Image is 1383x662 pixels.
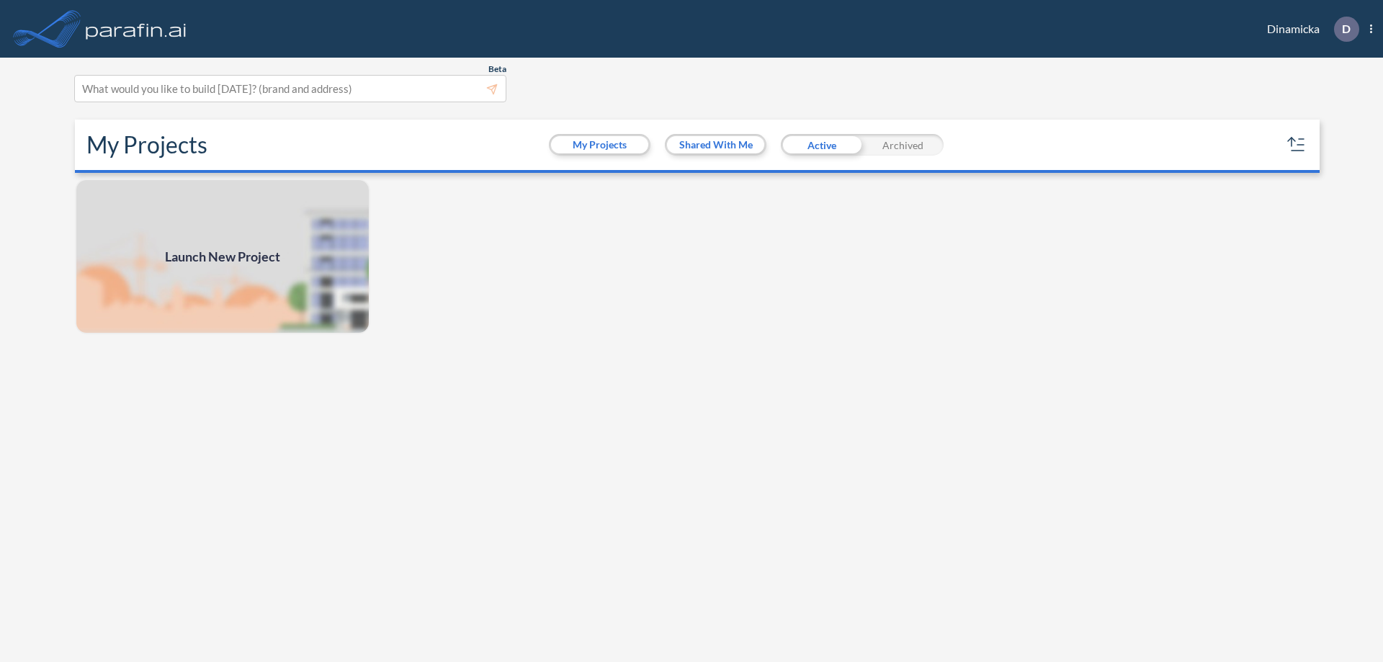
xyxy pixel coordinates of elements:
[75,179,370,334] a: Launch New Project
[165,247,280,267] span: Launch New Project
[1342,22,1351,35] p: D
[83,14,189,43] img: logo
[781,134,862,156] div: Active
[551,136,648,153] button: My Projects
[667,136,764,153] button: Shared With Me
[1285,133,1308,156] button: sort
[488,63,506,75] span: Beta
[75,179,370,334] img: add
[1245,17,1372,42] div: Dinamicka
[862,134,944,156] div: Archived
[86,131,207,158] h2: My Projects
